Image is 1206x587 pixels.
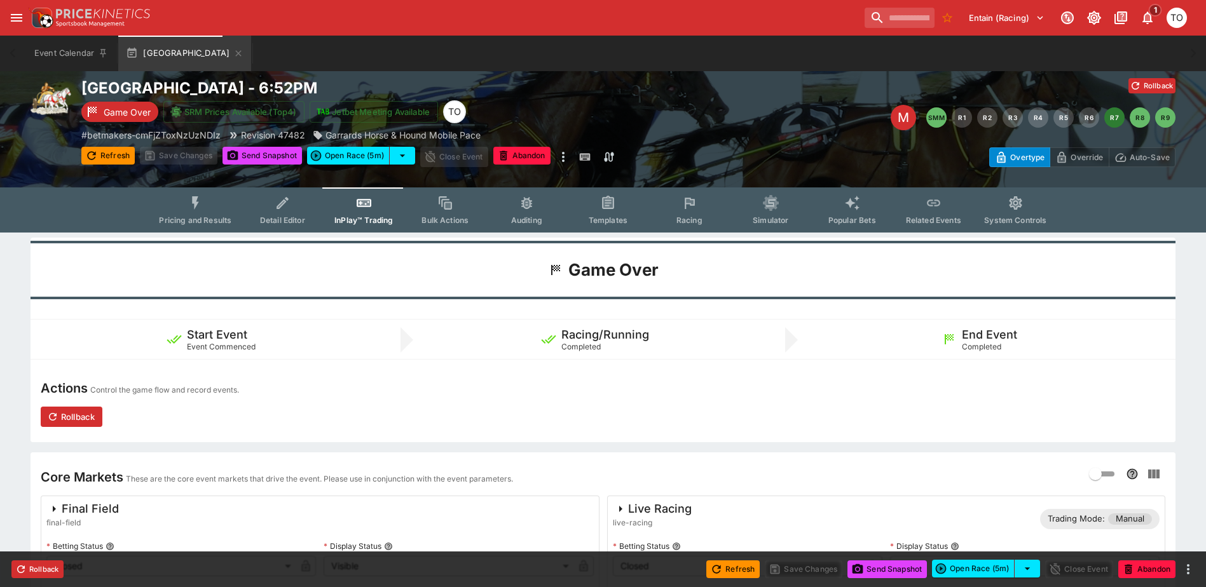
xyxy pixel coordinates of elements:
h2: Copy To Clipboard [81,78,629,98]
span: Completed [561,342,601,351]
span: Pricing and Results [159,215,231,225]
button: Thomas OConnor [1163,4,1191,32]
button: R8 [1130,107,1150,128]
button: Notifications [1136,6,1159,29]
button: Toggle light/dark mode [1083,6,1106,29]
span: live-racing [613,516,692,529]
div: Final Field [46,501,119,516]
button: [GEOGRAPHIC_DATA] [118,36,251,71]
button: select merge strategy [1015,560,1040,577]
button: select merge strategy [390,147,415,165]
span: Racing [676,215,702,225]
div: Garrards Horse & Hound Mobile Pace [313,128,481,142]
button: R5 [1053,107,1074,128]
span: Popular Bets [828,215,876,225]
button: Open Race (5m) [307,147,390,165]
div: Thomas OConnor [443,100,466,123]
p: These are the core event markets that drive the event. Please use in conjunction with the event p... [126,473,513,485]
button: SRM Prices Available (Top4) [163,101,305,123]
button: Overtype [989,147,1050,167]
span: Templates [589,215,627,225]
button: open drawer [5,6,28,29]
h5: End Event [962,327,1017,342]
button: R9 [1155,107,1175,128]
img: PriceKinetics [56,9,150,18]
button: Jetbet Meeting Available [310,101,438,123]
div: Event type filters [149,187,1057,233]
button: Betting Status [672,542,681,551]
span: 1 [1149,4,1162,17]
img: jetbet-logo.svg [317,105,329,118]
h4: Actions [41,380,88,396]
p: Control the game flow and record events. [90,384,239,396]
nav: pagination navigation [926,107,1175,128]
button: No Bookmarks [937,8,957,28]
span: Event Commenced [187,342,256,351]
span: Completed [962,342,1001,351]
button: Auto-Save [1109,147,1175,167]
p: Override [1071,151,1103,164]
p: Trading Mode: [1048,513,1105,525]
button: Rollback [11,560,64,578]
button: Display Status [950,542,959,551]
p: Game Over [104,105,151,119]
img: Sportsbook Management [56,21,125,27]
span: final-field [46,516,119,529]
button: Betting Status [106,542,114,551]
p: Auto-Save [1130,151,1170,164]
p: Copy To Clipboard [81,128,221,142]
span: Detail Editor [260,215,305,225]
button: R4 [1028,107,1048,128]
span: Related Events [906,215,961,225]
span: Mark an event as closed and abandoned. [493,149,551,161]
input: search [865,8,935,28]
h5: Racing/Running [561,327,649,342]
button: Refresh [81,147,135,165]
span: Simulator [753,215,788,225]
img: PriceKinetics Logo [28,5,53,30]
button: Refresh [706,560,760,578]
button: SMM [926,107,947,128]
button: Select Tenant [961,8,1052,28]
button: R7 [1104,107,1125,128]
p: Betting Status [613,541,669,551]
button: Abandon [1118,560,1175,578]
button: more [1181,562,1196,577]
p: Display Status [890,541,948,551]
button: Display Status [384,542,393,551]
button: R6 [1079,107,1099,128]
div: split button [932,560,1040,577]
p: Betting Status [46,541,103,551]
span: Bulk Actions [421,215,469,225]
button: Rollback [41,407,102,427]
span: Mark an event as closed and abandoned. [1118,562,1175,574]
h5: Start Event [187,327,247,342]
p: Display Status [324,541,381,551]
button: Rollback [1128,78,1175,93]
div: Edit Meeting [891,105,916,130]
span: System Controls [984,215,1046,225]
h4: Core Markets [41,469,123,485]
button: Override [1050,147,1109,167]
span: InPlay™ Trading [334,215,393,225]
button: Open Race (5m) [932,560,1015,577]
button: Send Snapshot [223,147,302,165]
button: Abandon [493,147,551,165]
span: Manual [1108,513,1152,525]
button: R3 [1003,107,1023,128]
div: split button [307,147,415,165]
h1: Game Over [568,259,659,281]
p: Garrards Horse & Hound Mobile Pace [325,128,481,142]
button: Documentation [1109,6,1132,29]
button: more [556,147,571,167]
p: Revision 47482 [241,128,305,142]
div: Thomas OConnor [1167,8,1187,28]
button: Send Snapshot [847,560,927,578]
button: Event Calendar [27,36,116,71]
button: R2 [977,107,997,128]
button: Connected to PK [1056,6,1079,29]
p: Overtype [1010,151,1045,164]
div: Start From [989,147,1175,167]
span: Auditing [511,215,542,225]
button: R1 [952,107,972,128]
